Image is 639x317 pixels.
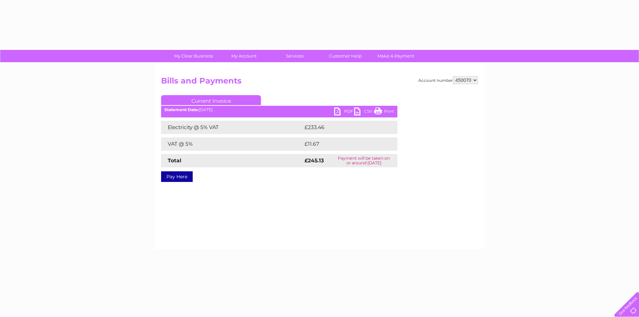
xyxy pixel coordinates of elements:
a: Current Invoice [161,95,261,105]
td: £233.46 [303,121,386,134]
a: CSV [354,107,374,117]
td: VAT @ 5% [161,137,303,151]
a: Pay Here [161,171,193,182]
a: My Clear Business [166,50,221,62]
a: Services [267,50,322,62]
a: Make A Payment [368,50,423,62]
h2: Bills and Payments [161,76,478,89]
td: Electricity @ 5% VAT [161,121,303,134]
td: Payment will be taken on or around [DATE] [330,154,397,167]
td: £11.67 [303,137,383,151]
div: [DATE] [161,107,397,112]
a: Customer Help [318,50,373,62]
a: My Account [217,50,272,62]
strong: £245.13 [305,157,324,164]
a: PDF [334,107,354,117]
b: Statement Date: [164,107,199,112]
a: Print [374,107,394,117]
div: Account number [418,76,478,84]
strong: Total [168,157,181,164]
